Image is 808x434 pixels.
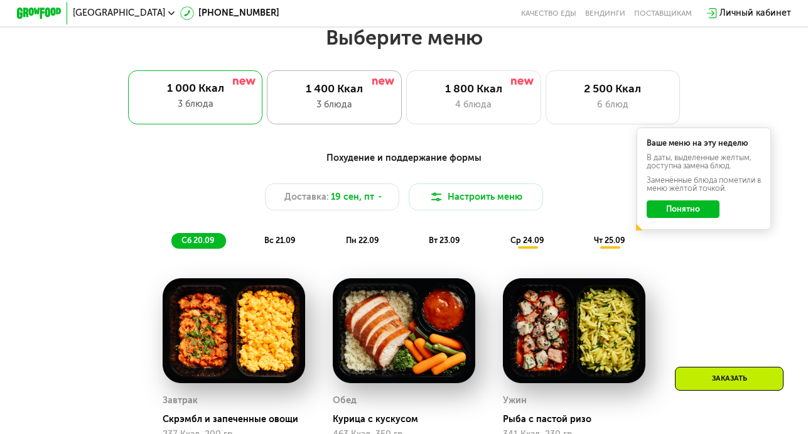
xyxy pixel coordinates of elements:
[675,367,784,391] div: Заказать
[647,176,761,192] div: Заменённые блюда пометили в меню жёлтой точкой.
[331,190,374,203] span: 19 сен, пт
[163,414,314,425] div: Скрэмбл и запеченные овощи
[647,139,761,148] div: Ваше меню на эту неделю
[585,9,625,18] a: Вендинги
[719,6,791,19] div: Личный кабинет
[510,236,544,245] span: ср 24.09
[521,9,576,18] a: Качество еды
[333,414,484,425] div: Курица с кускусом
[503,393,527,410] div: Ужин
[279,82,390,95] div: 1 400 Ккал
[634,9,692,18] div: поставщикам
[418,98,529,111] div: 4 блюда
[558,98,669,111] div: 6 блюд
[333,393,357,410] div: Обед
[558,82,669,95] div: 2 500 Ккал
[503,414,654,425] div: Рыба с пастой ризо
[647,154,761,170] div: В даты, выделенные желтым, доступна замена блюд.
[73,9,165,18] span: [GEOGRAPHIC_DATA]
[36,25,772,50] h2: Выберите меню
[594,236,625,245] span: чт 25.09
[284,190,329,203] span: Доставка:
[72,151,736,165] div: Похудение и поддержание формы
[180,6,279,19] a: [PHONE_NUMBER]
[418,82,529,95] div: 1 800 Ккал
[181,236,215,245] span: сб 20.09
[346,236,379,245] span: пн 22.09
[409,183,544,210] button: Настроить меню
[163,393,198,410] div: Завтрак
[139,97,252,111] div: 3 блюда
[429,236,460,245] span: вт 23.09
[264,236,296,245] span: вс 21.09
[139,82,252,95] div: 1 000 Ккал
[279,98,390,111] div: 3 блюда
[647,200,720,219] button: Понятно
